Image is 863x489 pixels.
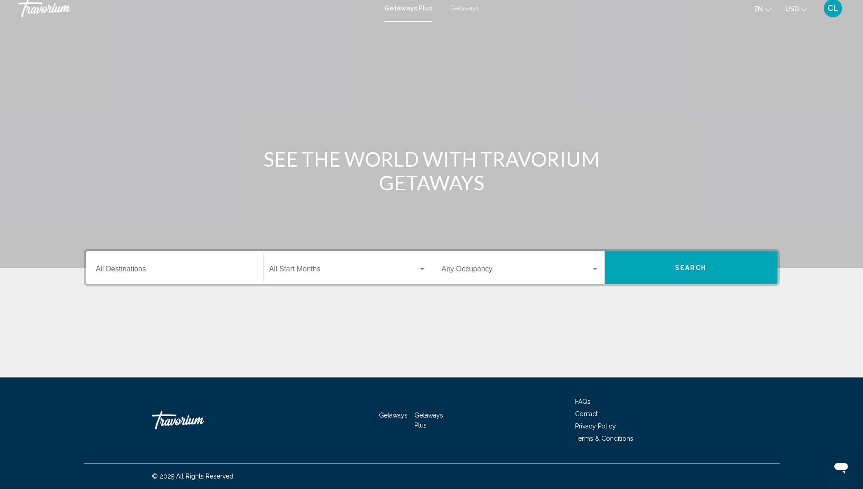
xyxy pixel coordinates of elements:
[754,2,772,15] button: Change language
[379,412,408,419] a: Getaways
[785,5,799,13] span: USD
[384,5,432,12] a: Getaways Plus
[414,412,443,429] a: Getaways Plus
[575,398,590,405] a: FAQs
[785,2,807,15] button: Change currency
[575,435,633,442] a: Terms & Conditions
[754,5,763,13] span: en
[827,453,856,482] iframe: Button to launch messaging window
[261,147,602,194] h1: SEE THE WORLD WITH TRAVORIUM GETAWAYS
[152,473,235,480] span: © 2025 All Rights Reserved.
[828,4,838,13] span: CL
[450,5,479,12] a: Getaways
[605,251,777,284] button: Search
[675,265,707,272] span: Search
[86,251,777,284] div: Search widget
[152,407,243,434] a: Travorium
[575,410,598,418] a: Contact
[575,423,616,430] a: Privacy Policy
